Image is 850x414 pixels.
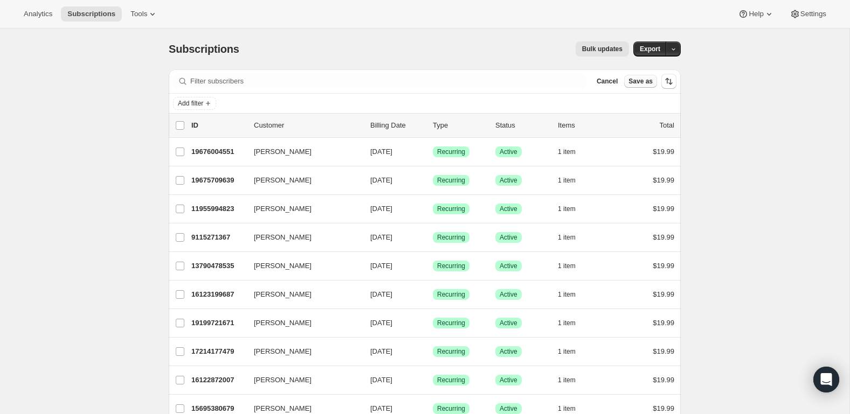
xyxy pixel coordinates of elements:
[191,258,674,273] div: 13790478535[PERSON_NAME][DATE]SuccessRecurringSuccessActive1 item$19.99
[254,346,312,357] span: [PERSON_NAME]
[653,176,674,184] span: $19.99
[731,6,780,22] button: Help
[254,403,312,414] span: [PERSON_NAME]
[247,229,355,246] button: [PERSON_NAME]
[653,404,674,412] span: $19.99
[254,232,312,243] span: [PERSON_NAME]
[558,120,612,131] div: Items
[191,230,674,245] div: 9115271367[PERSON_NAME][DATE]SuccessRecurringSuccessActive1 item$19.99
[370,262,392,270] span: [DATE]
[500,148,517,156] span: Active
[124,6,164,22] button: Tools
[130,10,147,18] span: Tools
[370,376,392,384] span: [DATE]
[191,318,245,328] p: 19199721671
[437,262,465,270] span: Recurring
[437,376,465,384] span: Recurring
[783,6,833,22] button: Settings
[247,257,355,275] button: [PERSON_NAME]
[191,204,245,214] p: 11955994823
[558,201,588,216] button: 1 item
[437,319,465,327] span: Recurring
[173,97,216,110] button: Add filter
[495,120,549,131] p: Status
[254,289,312,300] span: [PERSON_NAME]
[558,319,576,327] span: 1 item
[191,315,674,331] div: 19199721671[PERSON_NAME][DATE]SuccessRecurringSuccessActive1 item$19.99
[500,290,517,299] span: Active
[500,233,517,242] span: Active
[558,373,588,388] button: 1 item
[653,205,674,213] span: $19.99
[624,75,657,88] button: Save as
[370,176,392,184] span: [DATE]
[558,230,588,245] button: 1 item
[437,205,465,213] span: Recurring
[370,120,424,131] p: Billing Date
[653,347,674,355] span: $19.99
[749,10,763,18] span: Help
[576,41,629,57] button: Bulk updates
[191,289,245,300] p: 16123199687
[653,262,674,270] span: $19.99
[582,45,623,53] span: Bulk updates
[370,347,392,355] span: [DATE]
[558,344,588,359] button: 1 item
[191,120,674,131] div: IDCustomerBilling DateTypeStatusItemsTotal
[800,10,826,18] span: Settings
[191,201,674,216] div: 11955994823[PERSON_NAME][DATE]SuccessRecurringSuccessActive1 item$19.99
[558,262,576,270] span: 1 item
[558,176,576,185] span: 1 item
[500,404,517,413] span: Active
[191,146,245,157] p: 19676004551
[191,375,245,385] p: 16122872007
[370,290,392,298] span: [DATE]
[500,205,517,213] span: Active
[247,143,355,160] button: [PERSON_NAME]
[191,120,245,131] p: ID
[191,173,674,188] div: 19675709639[PERSON_NAME][DATE]SuccessRecurringSuccessActive1 item$19.99
[437,347,465,356] span: Recurring
[190,74,586,89] input: Filter subscribers
[24,10,52,18] span: Analytics
[500,376,517,384] span: Active
[370,319,392,327] span: [DATE]
[370,233,392,241] span: [DATE]
[370,404,392,412] span: [DATE]
[247,200,355,217] button: [PERSON_NAME]
[437,233,465,242] span: Recurring
[592,75,622,88] button: Cancel
[254,204,312,214] span: [PERSON_NAME]
[653,376,674,384] span: $19.99
[661,74,676,89] button: Sort the results
[500,319,517,327] span: Active
[191,232,245,243] p: 9115271367
[558,144,588,159] button: 1 item
[437,404,465,413] span: Recurring
[558,404,576,413] span: 1 item
[433,120,487,131] div: Type
[191,344,674,359] div: 17214177479[PERSON_NAME][DATE]SuccessRecurringSuccessActive1 item$19.99
[247,172,355,189] button: [PERSON_NAME]
[254,146,312,157] span: [PERSON_NAME]
[437,290,465,299] span: Recurring
[558,205,576,213] span: 1 item
[370,205,392,213] span: [DATE]
[500,262,517,270] span: Active
[628,77,653,86] span: Save as
[254,318,312,328] span: [PERSON_NAME]
[17,6,59,22] button: Analytics
[191,144,674,159] div: 19676004551[PERSON_NAME][DATE]SuccessRecurringSuccessActive1 item$19.99
[191,261,245,271] p: 13790478535
[178,99,203,108] span: Add filter
[558,148,576,156] span: 1 item
[653,290,674,298] span: $19.99
[558,315,588,331] button: 1 item
[254,120,362,131] p: Customer
[254,261,312,271] span: [PERSON_NAME]
[254,175,312,186] span: [PERSON_NAME]
[437,176,465,185] span: Recurring
[247,371,355,389] button: [PERSON_NAME]
[633,41,667,57] button: Export
[247,343,355,360] button: [PERSON_NAME]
